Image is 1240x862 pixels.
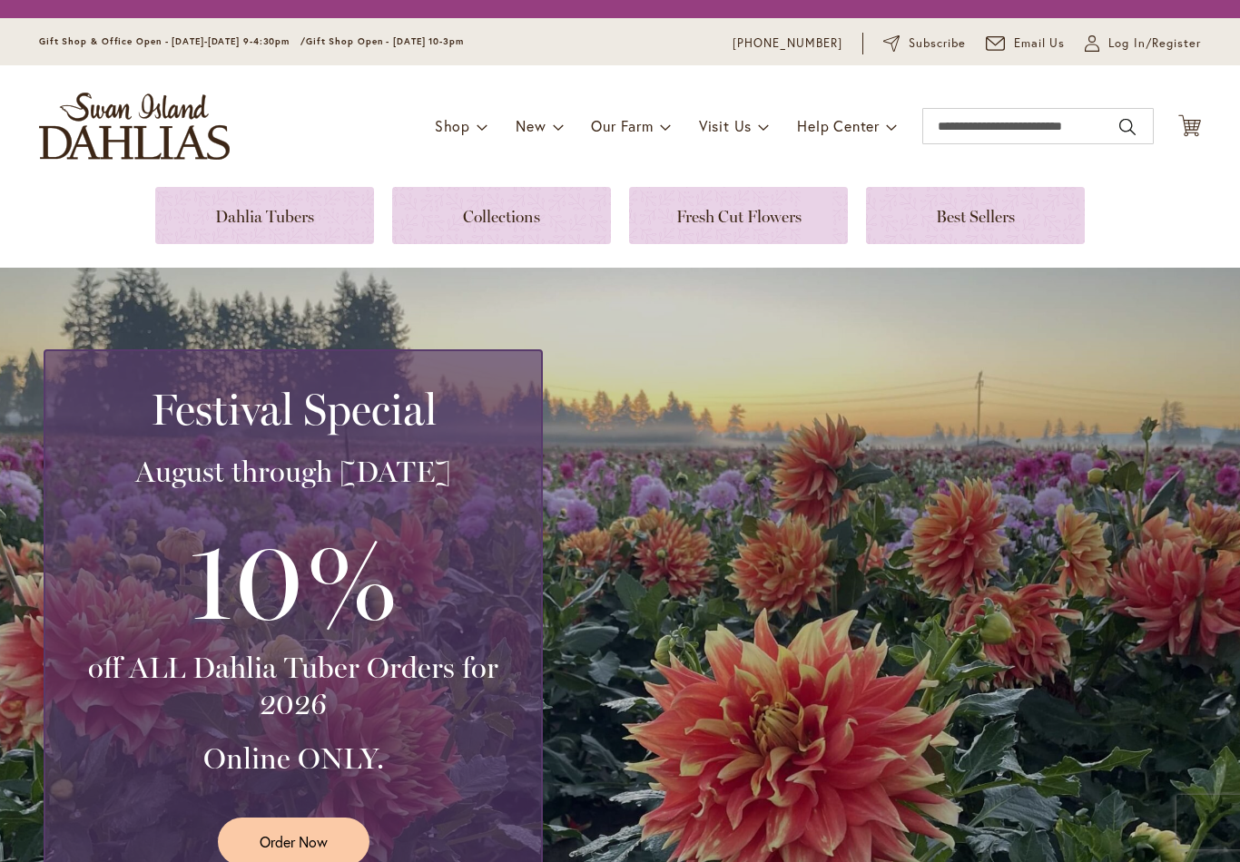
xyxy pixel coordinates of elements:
span: Visit Us [699,116,752,135]
span: Help Center [797,116,880,135]
span: Our Farm [591,116,653,135]
span: Gift Shop & Office Open - [DATE]-[DATE] 9-4:30pm / [39,35,306,47]
span: Subscribe [909,34,966,53]
span: New [516,116,546,135]
h3: Online ONLY. [67,740,519,777]
a: [PHONE_NUMBER] [733,34,842,53]
button: Search [1119,113,1136,142]
a: Log In/Register [1085,34,1201,53]
span: Gift Shop Open - [DATE] 10-3pm [306,35,464,47]
h3: August through [DATE] [67,454,519,490]
a: Email Us [986,34,1066,53]
a: Subscribe [883,34,966,53]
h3: 10% [67,508,519,650]
a: store logo [39,93,230,160]
span: Shop [435,116,470,135]
span: Email Us [1014,34,1066,53]
h2: Festival Special [67,384,519,435]
span: Log In/Register [1108,34,1201,53]
h3: off ALL Dahlia Tuber Orders for 2026 [67,650,519,722]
